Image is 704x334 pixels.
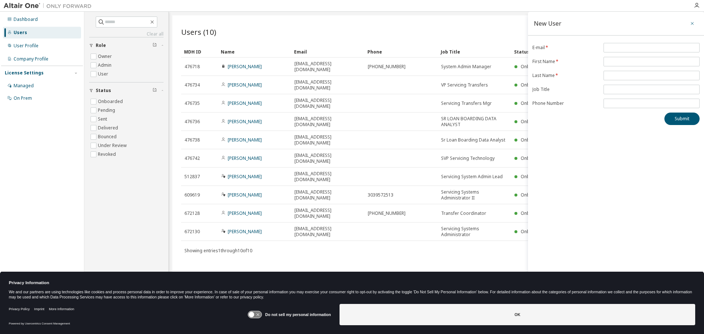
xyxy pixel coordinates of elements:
[89,37,164,54] button: Role
[294,98,361,109] span: [EMAIL_ADDRESS][DOMAIN_NAME]
[368,210,406,216] span: [PHONE_NUMBER]
[521,63,546,70] span: Onboarded
[184,46,215,58] div: MDH ID
[98,70,110,78] label: User
[441,82,488,88] span: VP Servicing Transfers
[184,210,200,216] span: 672128
[89,82,164,99] button: Status
[521,118,546,125] span: Onboarded
[89,31,164,37] a: Clear all
[294,61,361,73] span: [EMAIL_ADDRESS][DOMAIN_NAME]
[98,141,128,150] label: Under Review
[441,100,492,106] span: Servicing Transfers Mgr
[96,43,106,48] span: Role
[98,124,120,132] label: Delivered
[221,46,288,58] div: Name
[294,116,361,128] span: [EMAIL_ADDRESS][DOMAIN_NAME]
[441,226,508,238] span: Servicing Systems Administrator
[532,59,599,65] label: First Name
[521,100,546,106] span: Onboarded
[664,113,700,125] button: Submit
[14,83,34,89] div: Managed
[14,16,38,22] div: Dashboard
[441,64,491,70] span: System Admin Manager
[184,137,200,143] span: 476738
[14,43,38,49] div: User Profile
[368,64,406,70] span: [PHONE_NUMBER]
[441,116,508,128] span: SR LOAN BOARDING DATA ANALYST
[153,43,157,48] span: Clear filter
[96,88,111,93] span: Status
[521,173,546,180] span: Onboarded
[98,132,118,141] label: Bounced
[294,208,361,219] span: [EMAIL_ADDRESS][DOMAIN_NAME]
[98,106,117,115] label: Pending
[98,97,124,106] label: Onboarded
[521,210,546,216] span: Onboarded
[228,210,262,216] a: [PERSON_NAME]
[521,192,546,198] span: Onboarded
[228,192,262,198] a: [PERSON_NAME]
[534,21,561,26] div: New User
[521,82,546,88] span: Onboarded
[98,52,113,61] label: Owner
[14,30,27,36] div: Users
[184,100,200,106] span: 476735
[294,189,361,201] span: [EMAIL_ADDRESS][DOMAIN_NAME]
[228,118,262,125] a: [PERSON_NAME]
[4,2,95,10] img: Altair One
[5,70,44,76] div: License Settings
[294,79,361,91] span: [EMAIL_ADDRESS][DOMAIN_NAME]
[228,63,262,70] a: [PERSON_NAME]
[153,88,157,93] span: Clear filter
[294,134,361,146] span: [EMAIL_ADDRESS][DOMAIN_NAME]
[98,61,113,70] label: Admin
[294,226,361,238] span: [EMAIL_ADDRESS][DOMAIN_NAME]
[521,155,546,161] span: Onboarded
[368,192,393,198] span: 3039572513
[228,137,262,143] a: [PERSON_NAME]
[532,87,599,92] label: Job Title
[14,95,32,101] div: On Prem
[532,45,599,51] label: E-mail
[184,174,200,180] span: 512837
[294,171,361,183] span: [EMAIL_ADDRESS][DOMAIN_NAME]
[441,210,486,216] span: Transfer Coordinator
[521,228,546,235] span: Onboarded
[228,173,262,180] a: [PERSON_NAME]
[441,137,505,143] span: Sr Loan Boarding Data Analyst
[532,73,599,78] label: Last Name
[184,82,200,88] span: 476734
[228,228,262,235] a: [PERSON_NAME]
[294,46,362,58] div: Email
[181,27,216,37] span: Users (10)
[184,192,200,198] span: 609619
[532,100,599,106] label: Phone Number
[294,153,361,164] span: [EMAIL_ADDRESS][DOMAIN_NAME]
[367,46,435,58] div: Phone
[228,155,262,161] a: [PERSON_NAME]
[98,115,109,124] label: Sent
[521,137,546,143] span: Onboarded
[184,247,252,254] span: Showing entries 1 through 10 of 10
[184,64,200,70] span: 476718
[441,189,508,201] span: Servicing Systems Administrator II
[184,119,200,125] span: 476736
[441,174,503,180] span: Servicing System Admin Lead
[228,82,262,88] a: [PERSON_NAME]
[184,229,200,235] span: 672130
[14,56,48,62] div: Company Profile
[228,100,262,106] a: [PERSON_NAME]
[184,155,200,161] span: 476742
[441,155,495,161] span: SVP Servicing Technology
[514,46,653,58] div: Status
[441,46,508,58] div: Job Title
[98,150,117,159] label: Revoked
